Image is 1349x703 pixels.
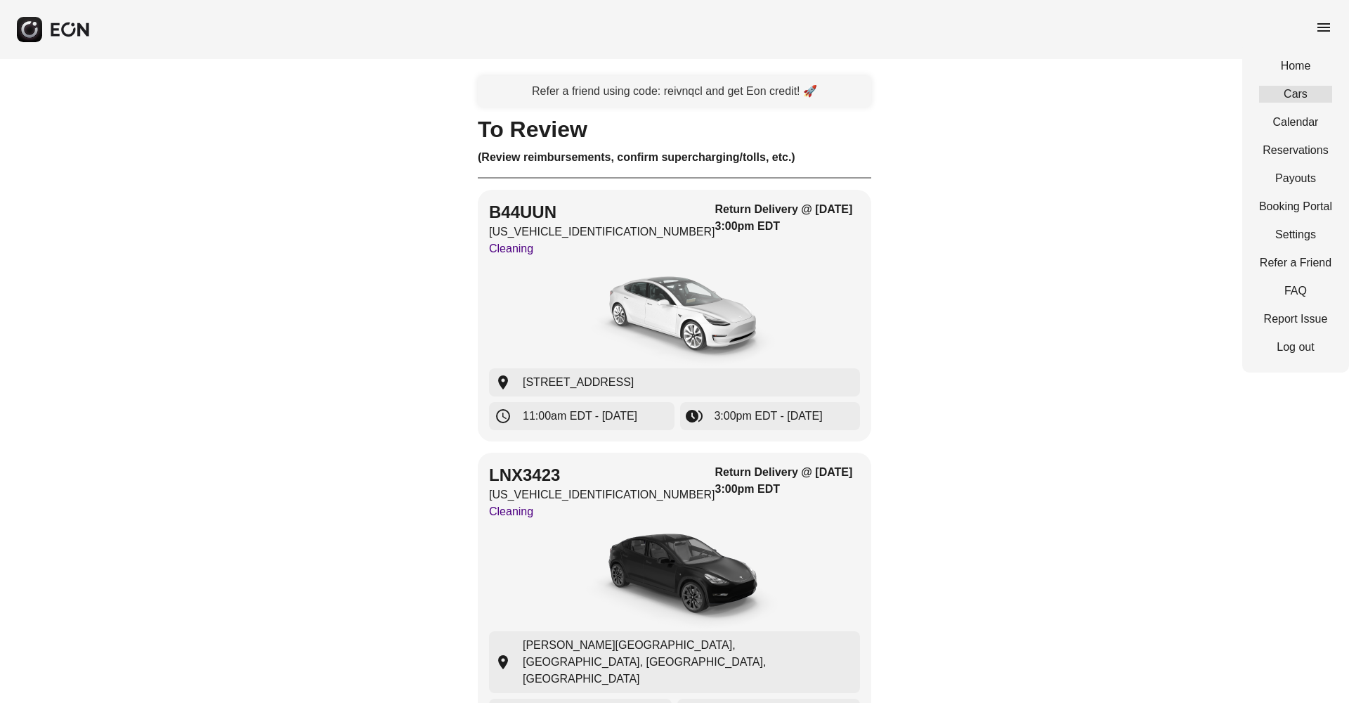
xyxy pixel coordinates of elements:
a: Log out [1259,339,1332,356]
h1: To Review [478,121,871,138]
a: Cars [1259,86,1332,103]
button: B44UUN[US_VEHICLE_IDENTIFICATION_NUMBER]CleaningReturn Delivery @ [DATE] 3:00pm EDTcar[STREET_ADD... [478,190,871,441]
p: [US_VEHICLE_IDENTIFICATION_NUMBER] [489,486,715,503]
span: 3:00pm EDT - [DATE] [714,408,822,425]
a: FAQ [1259,283,1332,299]
img: car [569,526,780,631]
a: Calendar [1259,114,1332,131]
a: Refer a Friend [1259,254,1332,271]
h3: Return Delivery @ [DATE] 3:00pm EDT [715,201,860,235]
a: Payouts [1259,170,1332,187]
p: [US_VEHICLE_IDENTIFICATION_NUMBER] [489,224,715,240]
span: 11:00am EDT - [DATE] [523,408,637,425]
a: Home [1259,58,1332,75]
h3: Return Delivery @ [DATE] 3:00pm EDT [715,464,860,498]
a: Report Issue [1259,311,1332,328]
p: Cleaning [489,503,715,520]
a: Settings [1259,226,1332,243]
a: Booking Portal [1259,198,1332,215]
h3: (Review reimbursements, confirm supercharging/tolls, etc.) [478,149,871,166]
span: location_on [495,654,511,671]
a: Reservations [1259,142,1332,159]
img: car [569,263,780,368]
span: menu [1315,19,1332,36]
span: [STREET_ADDRESS] [523,374,634,391]
span: location_on [495,374,511,391]
h2: B44UUN [489,201,715,224]
span: schedule [495,408,511,425]
h2: LNX3423 [489,464,715,486]
span: [PERSON_NAME][GEOGRAPHIC_DATA], [GEOGRAPHIC_DATA], [GEOGRAPHIC_DATA], [GEOGRAPHIC_DATA] [523,637,854,688]
a: Refer a friend using code: reivnqcl and get Eon credit! 🚀 [478,76,871,107]
span: browse_gallery [686,408,703,425]
p: Cleaning [489,240,715,257]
